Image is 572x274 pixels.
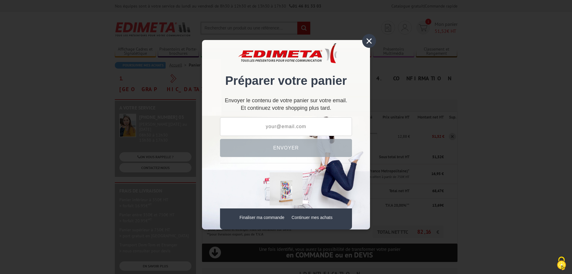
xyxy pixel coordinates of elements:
a: Finaliser ma commande [240,215,284,220]
input: your@email.com [220,117,352,136]
a: Continuer mes achats [292,215,332,220]
div: Et continuez votre shopping plus tard. [220,100,352,111]
div: × [362,34,376,48]
button: Cookies (fenêtre modale) [551,254,572,274]
p: Envoyer le contenu de votre panier sur votre email. [220,100,352,101]
img: Cookies (fenêtre modale) [554,256,569,271]
div: Préparer votre panier [220,49,352,94]
button: Envoyer [220,139,352,157]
